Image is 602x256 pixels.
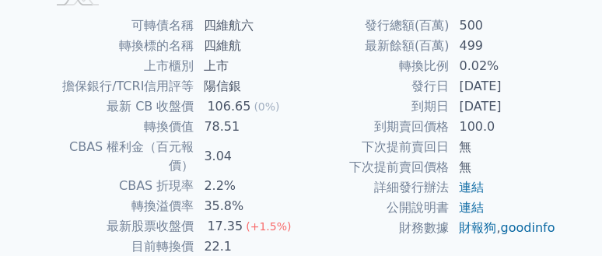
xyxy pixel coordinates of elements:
[450,96,556,117] td: [DATE]
[450,76,556,96] td: [DATE]
[524,181,602,256] div: 聊天小工具
[301,177,450,198] td: 詳細發行辦法
[500,220,555,235] a: goodinfo
[194,117,301,137] td: 78.51
[301,96,450,117] td: 到期日
[301,16,450,36] td: 發行總額(百萬)
[450,16,556,36] td: 500
[450,117,556,137] td: 100.0
[46,56,194,76] td: 上市櫃別
[204,97,254,116] div: 106.65
[301,157,450,177] td: 下次提前賣回價格
[450,36,556,56] td: 499
[46,216,194,237] td: 最新股票收盤價
[301,117,450,137] td: 到期賣回價格
[46,16,194,36] td: 可轉債名稱
[301,218,450,238] td: 財務數據
[301,137,450,157] td: 下次提前賣回日
[194,176,301,196] td: 2.2%
[194,137,301,176] td: 3.04
[46,196,194,216] td: 轉換溢價率
[204,217,246,236] div: 17.35
[459,200,484,215] a: 連結
[46,176,194,196] td: CBAS 折現率
[301,198,450,218] td: 公開說明書
[246,220,291,233] span: (+1.5%)
[46,117,194,137] td: 轉換價值
[254,100,279,113] span: (0%)
[450,137,556,157] td: 無
[46,137,194,176] td: CBAS 權利金（百元報價）
[194,36,301,56] td: 四維航
[194,56,301,76] td: 上市
[450,56,556,76] td: 0.02%
[194,16,301,36] td: 四維航六
[301,36,450,56] td: 最新餘額(百萬)
[46,96,194,117] td: 最新 CB 收盤價
[46,36,194,56] td: 轉換標的名稱
[524,181,602,256] iframe: Chat Widget
[194,196,301,216] td: 35.8%
[459,220,496,235] a: 財報狗
[194,76,301,96] td: 陽信銀
[450,218,556,238] td: ,
[301,56,450,76] td: 轉換比例
[450,157,556,177] td: 無
[459,180,484,195] a: 連結
[46,76,194,96] td: 擔保銀行/TCRI信用評等
[301,76,450,96] td: 發行日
